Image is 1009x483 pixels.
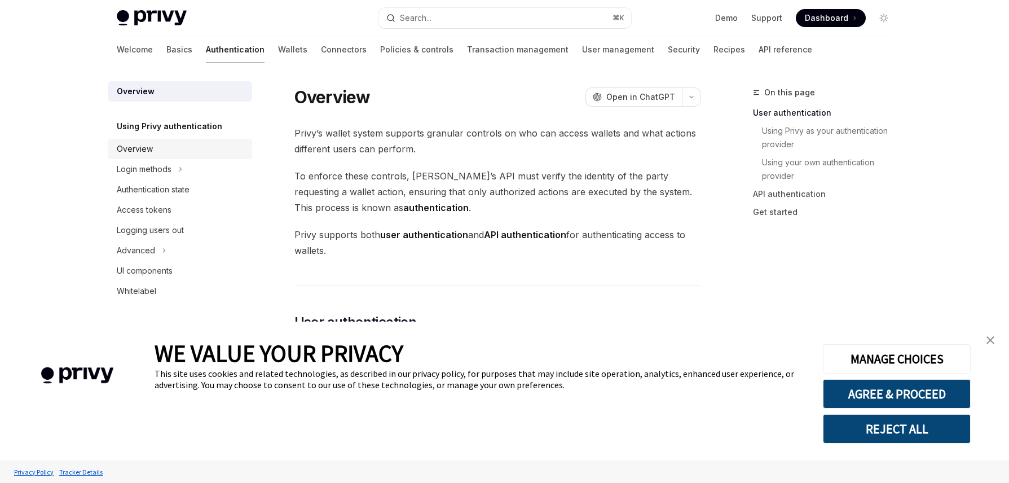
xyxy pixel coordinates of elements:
[108,81,252,102] a: Overview
[380,229,468,240] strong: user authentication
[606,91,675,103] span: Open in ChatGPT
[380,36,453,63] a: Policies & controls
[764,86,815,99] span: On this page
[467,36,569,63] a: Transaction management
[294,125,701,157] span: Privy’s wallet system supports granular controls on who can access wallets and what actions diffe...
[11,462,56,482] a: Privacy Policy
[117,223,184,237] div: Logging users out
[378,8,631,28] button: Search...⌘K
[582,36,654,63] a: User management
[108,179,252,200] a: Authentication state
[805,12,848,24] span: Dashboard
[979,329,1002,352] a: close banner
[400,11,431,25] div: Search...
[484,229,566,240] strong: API authentication
[753,104,902,122] a: User authentication
[762,153,902,185] a: Using your own authentication provider
[108,220,252,240] a: Logging users out
[278,36,307,63] a: Wallets
[668,36,700,63] a: Security
[117,284,156,298] div: Whitelabel
[823,344,971,374] button: MANAGE CHOICES
[986,336,994,344] img: close banner
[762,122,902,153] a: Using Privy as your authentication provider
[117,264,173,278] div: UI components
[823,379,971,409] button: AGREE & PROCEED
[108,281,252,301] a: Whitelabel
[108,139,252,159] a: Overview
[206,36,265,63] a: Authentication
[294,227,701,258] span: Privy supports both and for authenticating access to wallets.
[117,85,155,98] div: Overview
[17,351,138,400] img: company logo
[713,36,745,63] a: Recipes
[751,12,782,24] a: Support
[613,14,624,23] span: ⌘ K
[117,183,190,196] div: Authentication state
[585,87,682,107] button: Open in ChatGPT
[166,36,192,63] a: Basics
[715,12,738,24] a: Demo
[294,87,371,107] h1: Overview
[117,319,240,333] h5: Using your own authentication
[117,203,171,217] div: Access tokens
[117,244,155,257] div: Advanced
[108,200,252,220] a: Access tokens
[875,9,893,27] button: Toggle dark mode
[117,163,171,176] div: Login methods
[155,339,403,368] span: WE VALUE YOUR PRIVACY
[294,313,417,331] span: User authentication
[294,168,701,216] span: To enforce these controls, [PERSON_NAME]’s API must verify the identity of the party requesting a...
[117,36,153,63] a: Welcome
[403,202,469,213] strong: authentication
[117,142,153,156] div: Overview
[117,10,187,26] img: light logo
[753,185,902,203] a: API authentication
[796,9,866,27] a: Dashboard
[759,36,812,63] a: API reference
[108,261,252,281] a: UI components
[321,36,367,63] a: Connectors
[56,462,105,482] a: Tracker Details
[117,120,222,133] h5: Using Privy authentication
[753,203,902,221] a: Get started
[823,414,971,444] button: REJECT ALL
[155,368,806,390] div: This site uses cookies and related technologies, as described in our privacy policy, for purposes...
